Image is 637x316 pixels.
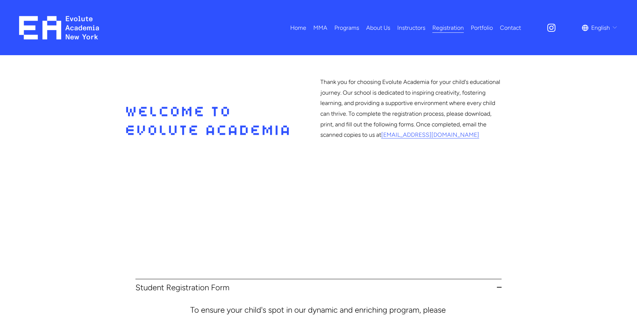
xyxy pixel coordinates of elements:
[546,23,556,33] a: Instagram
[135,283,497,292] span: Student Registration Form
[397,22,425,33] a: Instructors
[320,77,502,140] p: Thank you for choosing Evolute Academia for your child's educational journey. Our school is dedic...
[334,22,359,33] a: folder dropdown
[591,22,610,33] span: English
[135,279,502,297] button: Student Registration Form
[290,22,306,33] a: Home
[381,131,479,138] a: [EMAIL_ADDRESS][DOMAIN_NAME]
[471,22,493,33] a: Portfolio
[313,22,327,33] span: MMA
[500,22,521,33] a: Contact
[366,22,390,33] a: About Us
[334,22,359,33] span: Programs
[432,22,464,33] a: Registration
[313,22,327,33] a: folder dropdown
[582,22,618,33] div: language picker
[19,16,99,39] img: EA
